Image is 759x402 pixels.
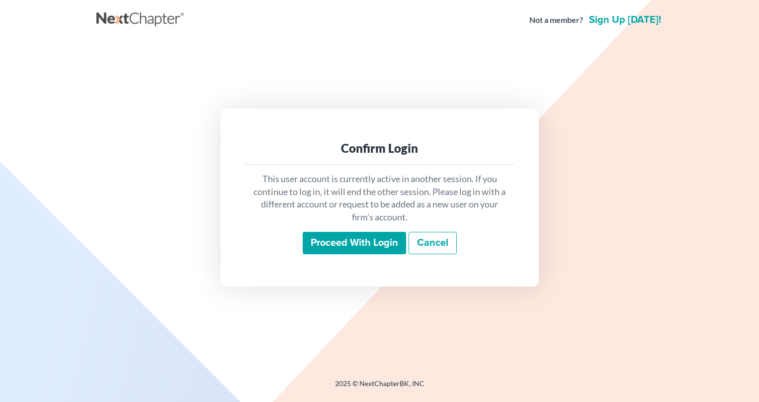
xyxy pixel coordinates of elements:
[587,15,663,25] a: Sign up [DATE]!
[409,232,457,255] a: Cancel
[303,232,406,255] input: Proceed with login
[529,14,583,26] strong: Not a member?
[253,173,507,224] p: This user account is currently active in another session. If you continue to log in, it will end ...
[253,140,507,156] div: Confirm Login
[96,379,663,397] div: 2025 © NextChapterBK, INC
